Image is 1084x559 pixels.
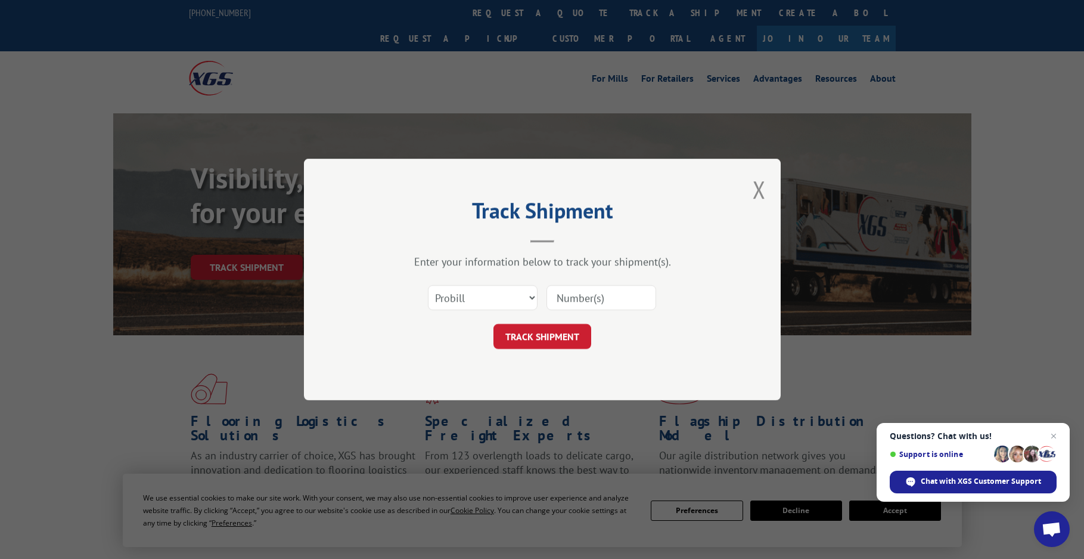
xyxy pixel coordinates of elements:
span: Questions? Chat with us! [890,431,1057,441]
span: Close chat [1046,429,1061,443]
h2: Track Shipment [364,202,721,225]
span: Support is online [890,450,990,459]
button: Close modal [753,174,766,205]
button: TRACK SHIPMENT [493,324,591,349]
div: Open chat [1034,511,1070,547]
span: Chat with XGS Customer Support [921,476,1041,487]
div: Enter your information below to track your shipment(s). [364,255,721,268]
div: Chat with XGS Customer Support [890,471,1057,493]
input: Number(s) [546,285,656,310]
